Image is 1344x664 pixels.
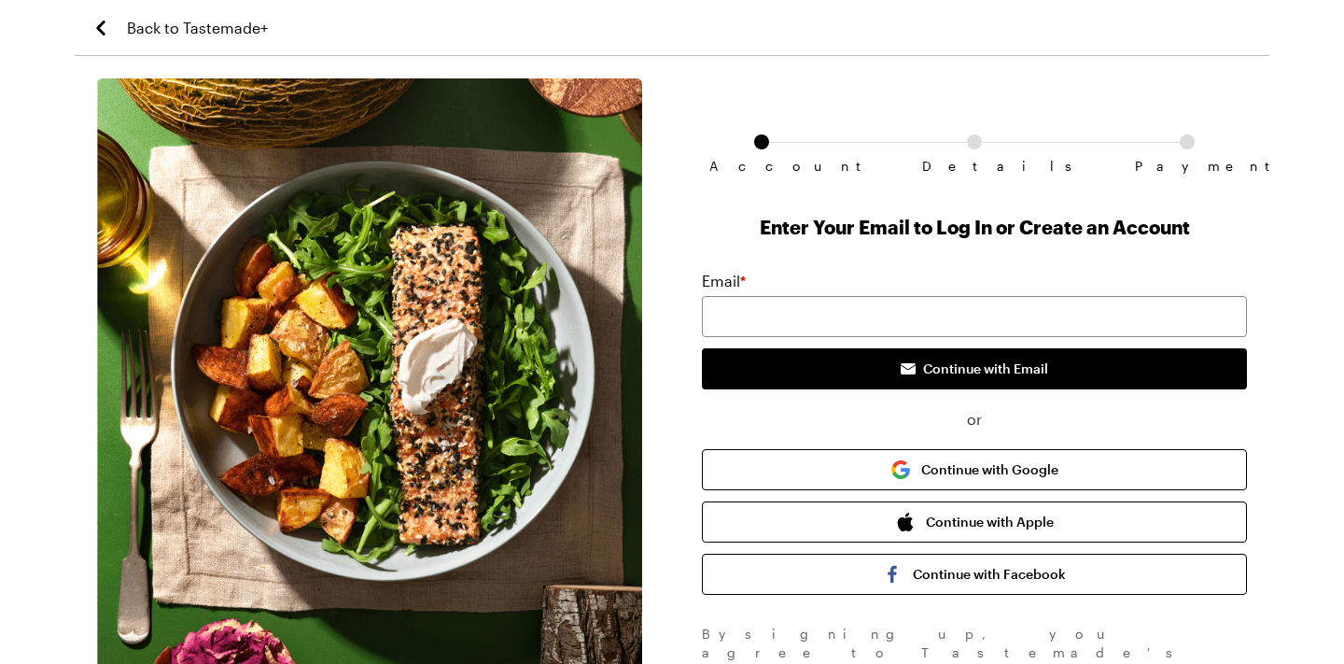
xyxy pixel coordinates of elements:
[1135,159,1239,174] span: Payment
[702,502,1247,543] button: Continue with Apple
[922,159,1027,174] span: Details
[709,159,814,174] span: Account
[923,360,1048,378] span: Continue with Email
[702,270,746,292] label: Email
[127,17,268,39] span: Back to Tastemade+
[702,214,1247,240] h1: Enter Your Email to Log In or Create an Account
[702,449,1247,490] button: Continue with Google
[702,134,1247,159] ol: Subscription checkout form navigation
[702,348,1247,389] button: Continue with Email
[702,554,1247,595] button: Continue with Facebook
[702,408,1247,431] span: or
